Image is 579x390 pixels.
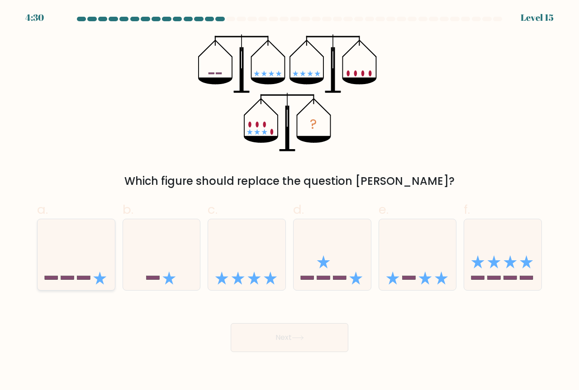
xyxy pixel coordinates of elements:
span: d. [293,201,304,218]
span: b. [123,201,133,218]
div: Level 15 [521,11,554,24]
tspan: ? [310,114,317,134]
span: f. [464,201,470,218]
span: c. [208,201,218,218]
button: Next [231,323,348,352]
div: 4:30 [25,11,44,24]
span: a. [37,201,48,218]
span: e. [379,201,389,218]
div: Which figure should replace the question [PERSON_NAME]? [43,173,536,189]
